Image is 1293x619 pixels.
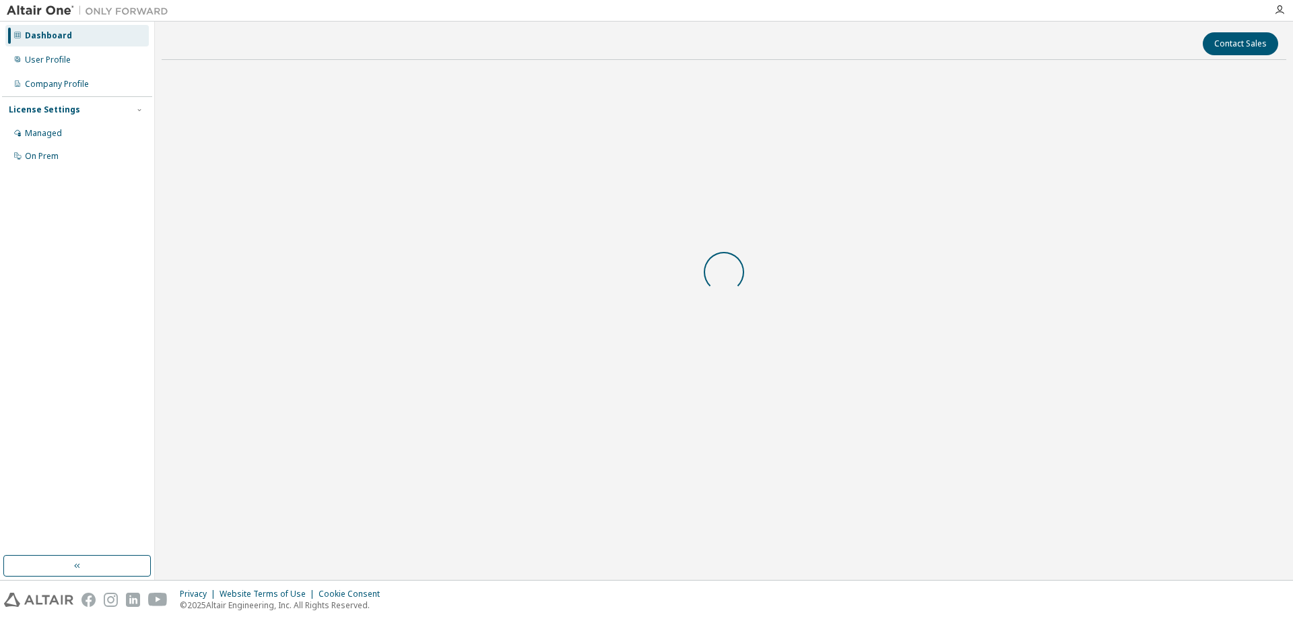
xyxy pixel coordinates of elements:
img: instagram.svg [104,593,118,607]
img: linkedin.svg [126,593,140,607]
img: youtube.svg [148,593,168,607]
div: Managed [25,128,62,139]
p: © 2025 Altair Engineering, Inc. All Rights Reserved. [180,599,388,611]
div: User Profile [25,55,71,65]
div: License Settings [9,104,80,115]
button: Contact Sales [1203,32,1278,55]
div: Website Terms of Use [220,589,319,599]
img: altair_logo.svg [4,593,73,607]
div: On Prem [25,151,59,162]
div: Cookie Consent [319,589,388,599]
img: Altair One [7,4,175,18]
div: Company Profile [25,79,89,90]
img: facebook.svg [81,593,96,607]
div: Dashboard [25,30,72,41]
div: Privacy [180,589,220,599]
